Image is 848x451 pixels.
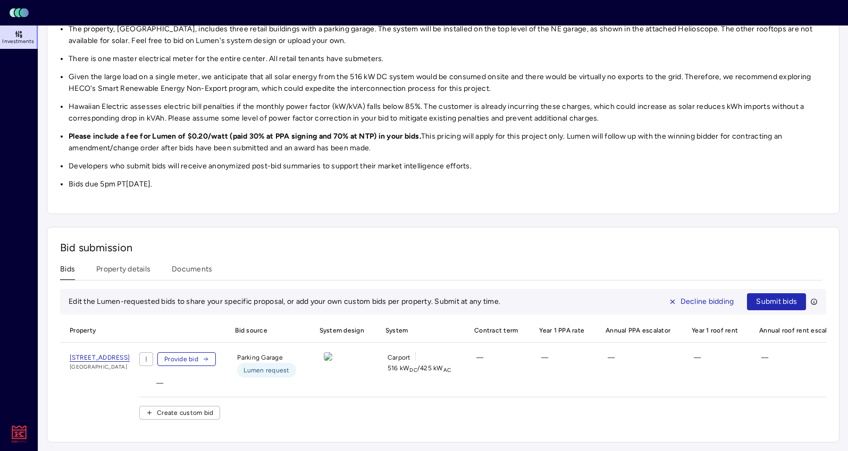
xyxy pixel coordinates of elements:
[685,319,744,342] span: Year 1 roof rent
[379,319,459,342] span: System
[229,319,304,342] span: Bid source
[2,38,34,45] span: Investments
[60,263,75,280] button: Bids
[157,407,213,418] span: Create custom bid
[229,352,304,378] div: Parking Garage
[69,131,826,154] li: This pricing will apply for this project only. Lumen will follow up with the winning bidder for c...
[69,53,826,65] li: There is one master electrical meter for the entire center. All retail tenants have submeters.
[681,296,734,308] span: Decline bidding
[468,352,524,378] div: —
[409,367,417,373] sub: DC
[70,363,130,371] span: [GEOGRAPHIC_DATA]
[172,263,212,280] button: Documents
[533,352,591,378] div: —
[753,319,846,342] span: Annual roof rent escalator
[69,101,826,124] li: Hawaiian Electric assesses electric bill penalties if the monthly power factor (kW/kVA) falls bel...
[533,319,591,342] span: Year 1 PPA rate
[6,421,32,447] img: King Energy
[60,241,132,254] span: Bid submission
[69,132,421,141] strong: Please include a fee for Lumen of $0.20/watt (paid 30% at PPA signing and 70% at NTP) in your bids.
[69,160,826,172] li: Developers who submit bids will receive anonymized post-bid summaries to support their market int...
[69,297,500,306] span: Edit the Lumen-requested bids to share your specific proposal, or add your own custom bids per pr...
[753,352,846,378] div: —
[164,354,198,364] span: Provide bid
[388,352,411,363] span: Carport
[685,352,744,378] div: —
[60,319,139,342] span: Property
[756,296,797,308] span: Submit bids
[148,378,220,388] div: —
[244,365,289,376] span: Lumen request
[96,263,150,280] button: Property details
[324,352,332,361] img: view
[69,71,826,95] li: Given the large load on a single meter, we anticipate that all solar energy from the 516 kW DC sy...
[157,352,216,366] button: Provide bid
[69,178,826,190] li: Bids due 5pm PT[DATE].
[70,354,130,362] span: [STREET_ADDRESS]
[468,319,524,342] span: Contract term
[660,293,743,310] button: Decline bidding
[139,406,220,420] button: Create custom bid
[388,363,451,373] span: 516 kW / 425 kW
[69,23,826,47] li: The property, [GEOGRAPHIC_DATA], includes three retail buildings with a parking garage. The syste...
[599,319,677,342] span: Annual PPA escalator
[70,352,130,363] a: [STREET_ADDRESS]
[747,293,806,310] button: Submit bids
[443,367,451,373] sub: AC
[599,352,677,378] div: —
[313,319,371,342] span: System design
